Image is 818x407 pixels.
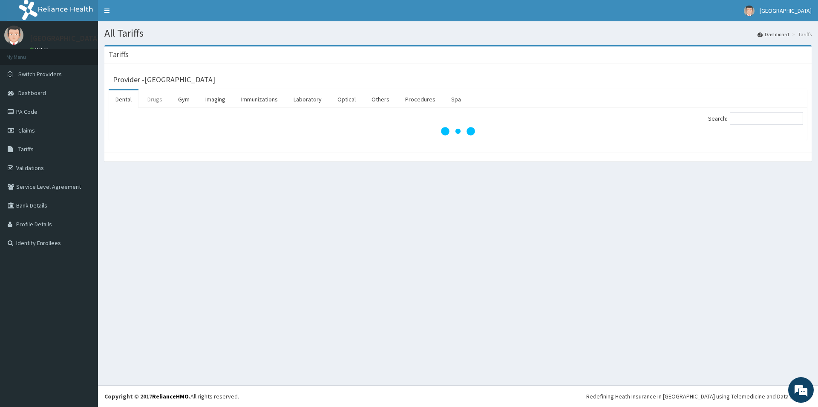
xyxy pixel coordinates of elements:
[331,90,363,108] a: Optical
[730,112,803,125] input: Search:
[586,392,812,401] div: Redefining Heath Insurance in [GEOGRAPHIC_DATA] using Telemedicine and Data Science!
[708,112,803,125] label: Search:
[398,90,442,108] a: Procedures
[152,393,189,400] a: RelianceHMO
[365,90,396,108] a: Others
[4,26,23,45] img: User Image
[444,90,468,108] a: Spa
[104,393,190,400] strong: Copyright © 2017 .
[104,28,812,39] h1: All Tariffs
[758,31,789,38] a: Dashboard
[141,90,169,108] a: Drugs
[18,70,62,78] span: Switch Providers
[18,89,46,97] span: Dashboard
[18,145,34,153] span: Tariffs
[113,76,215,84] h3: Provider - [GEOGRAPHIC_DATA]
[30,46,50,52] a: Online
[287,90,328,108] a: Laboratory
[790,31,812,38] li: Tariffs
[199,90,232,108] a: Imaging
[171,90,196,108] a: Gym
[744,6,755,16] img: User Image
[234,90,285,108] a: Immunizations
[109,51,129,58] h3: Tariffs
[760,7,812,14] span: [GEOGRAPHIC_DATA]
[30,35,100,42] p: [GEOGRAPHIC_DATA]
[441,114,475,148] svg: audio-loading
[98,385,818,407] footer: All rights reserved.
[18,127,35,134] span: Claims
[109,90,138,108] a: Dental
